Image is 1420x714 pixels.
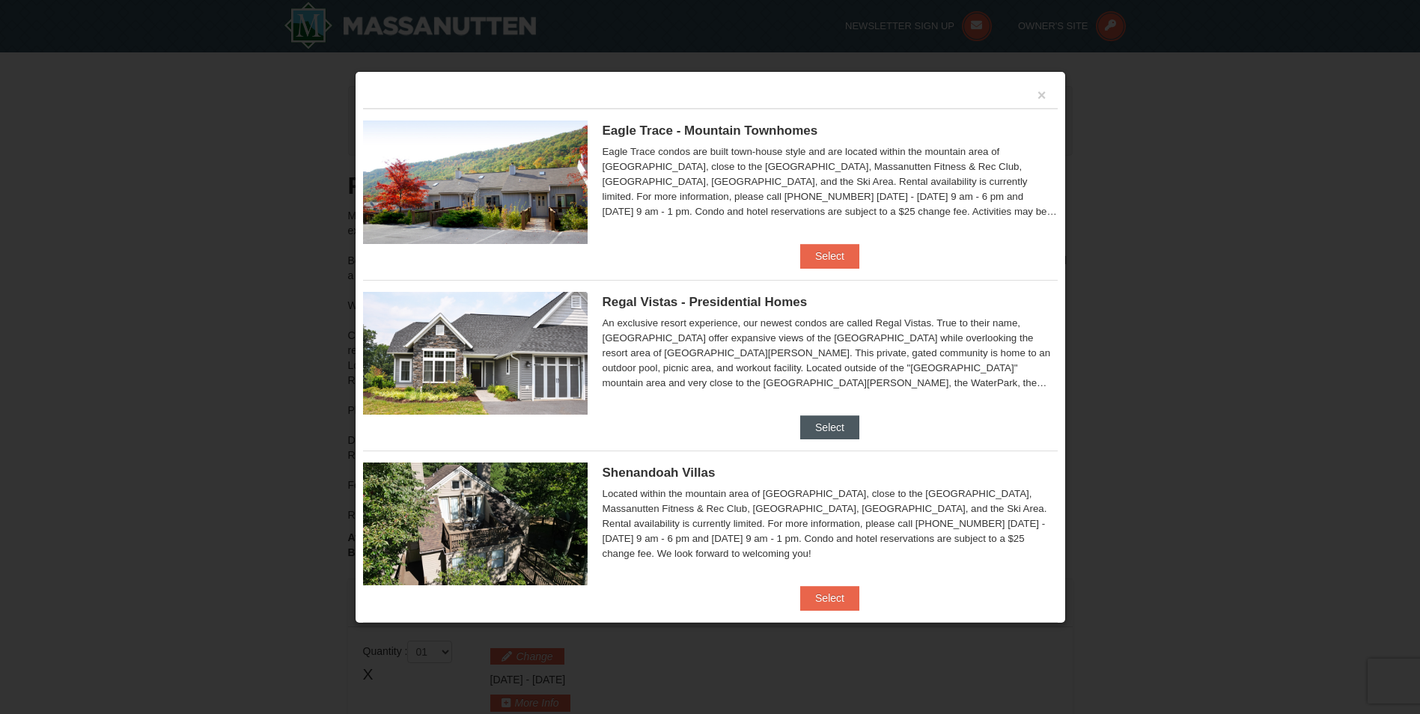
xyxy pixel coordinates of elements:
div: Eagle Trace condos are built town-house style and are located within the mountain area of [GEOGRA... [603,144,1058,219]
span: Eagle Trace - Mountain Townhomes [603,123,818,138]
span: Regal Vistas - Presidential Homes [603,295,808,309]
button: Select [800,415,859,439]
img: 19219019-2-e70bf45f.jpg [363,463,588,585]
img: 19218991-1-902409a9.jpg [363,292,588,415]
button: × [1037,88,1046,103]
button: Select [800,586,859,610]
span: Shenandoah Villas [603,466,716,480]
button: Select [800,244,859,268]
div: An exclusive resort experience, our newest condos are called Regal Vistas. True to their name, [G... [603,316,1058,391]
div: Located within the mountain area of [GEOGRAPHIC_DATA], close to the [GEOGRAPHIC_DATA], Massanutte... [603,486,1058,561]
img: 19218983-1-9b289e55.jpg [363,120,588,243]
